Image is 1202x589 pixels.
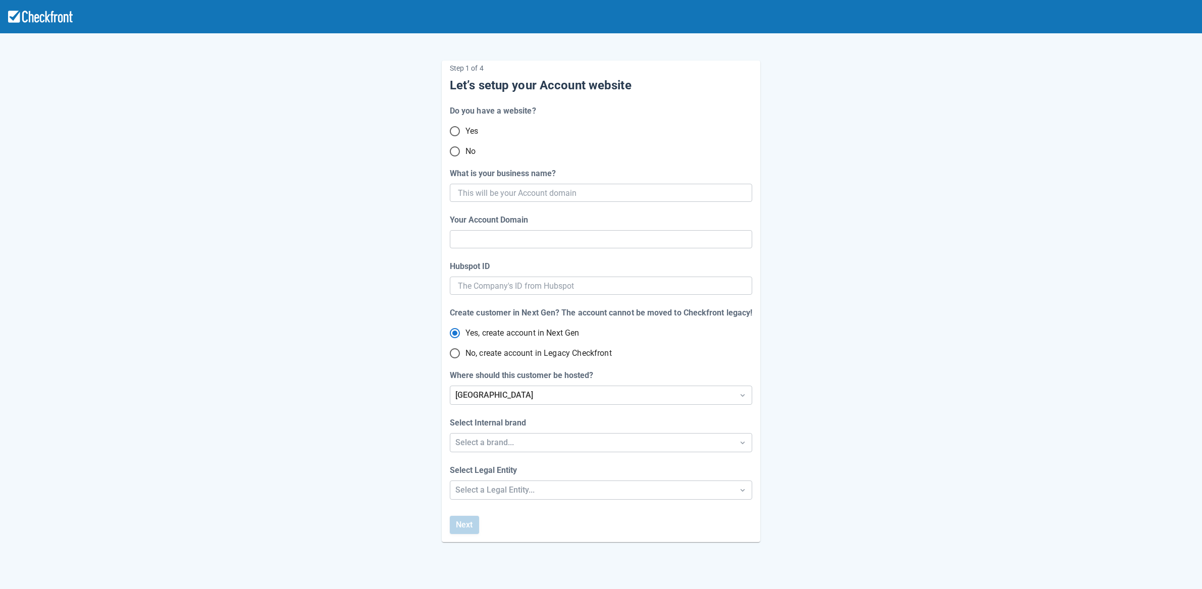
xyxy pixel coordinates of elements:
[450,168,560,180] label: What is your business name?
[455,437,728,449] div: Select a brand...
[458,184,742,202] input: This will be your Account domain
[465,125,478,137] span: Yes
[450,61,752,76] p: Step 1 of 4
[450,464,521,476] label: Select Legal Entity
[450,78,752,93] h5: Let’s setup your Account website
[450,260,494,273] label: Hubspot ID
[450,214,532,226] label: Your Account Domain
[738,438,748,448] span: Dropdown icon
[455,484,728,496] div: Select a Legal Entity...
[1057,480,1202,589] iframe: Chat Widget
[450,417,530,429] label: Select Internal brand
[450,105,536,117] div: Do you have a website?
[458,277,744,295] input: The Company's ID from Hubspot
[455,389,728,401] div: [GEOGRAPHIC_DATA]
[465,347,612,359] span: No, create account in Legacy Checkfront
[450,369,597,382] label: Where should this customer be hosted?
[738,390,748,400] span: Dropdown icon
[738,485,748,495] span: Dropdown icon
[465,327,580,339] span: Yes, create account in Next Gen
[465,145,476,157] span: No
[450,307,752,319] div: Create customer in Next Gen? The account cannot be moved to Checkfront legacy!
